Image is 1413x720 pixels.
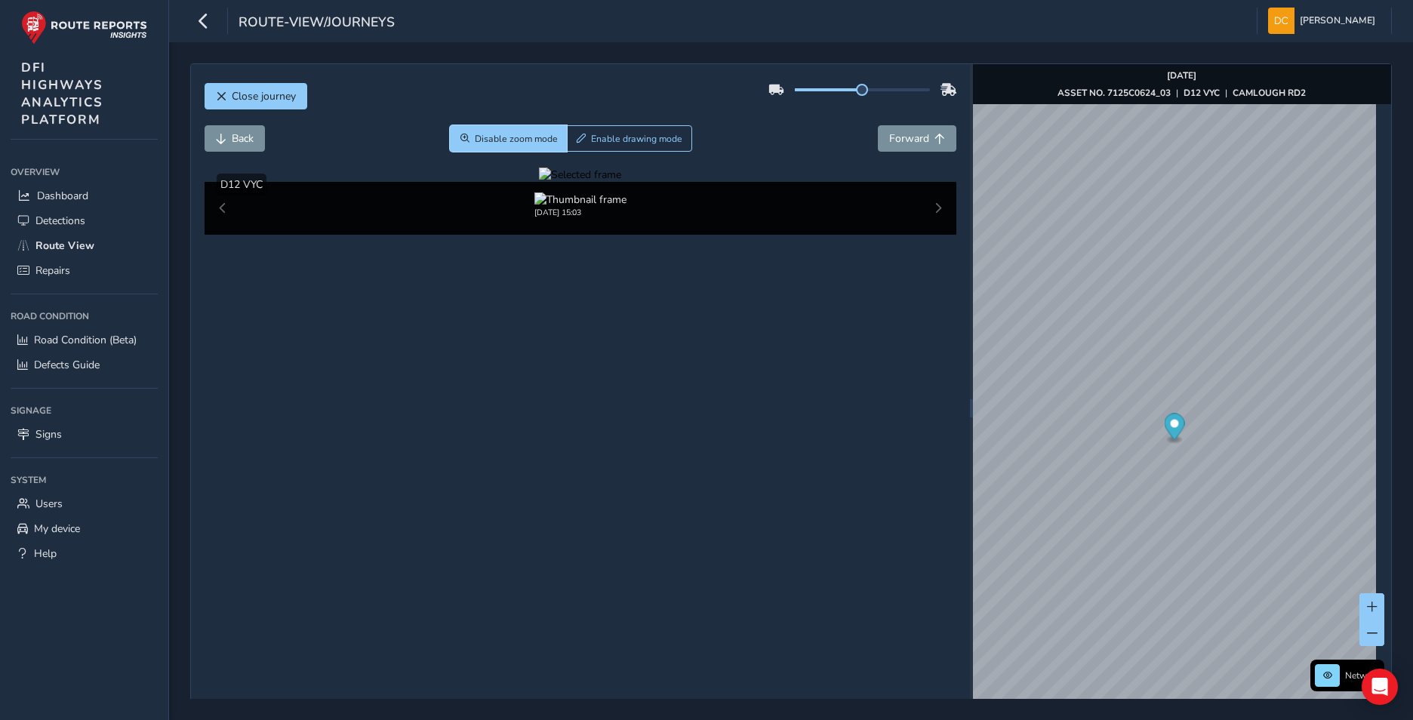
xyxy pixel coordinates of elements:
a: Users [11,491,158,516]
strong: ASSET NO. 7125C0624_03 [1057,87,1171,99]
a: Dashboard [11,183,158,208]
a: Road Condition (Beta) [11,328,158,352]
span: Users [35,497,63,511]
button: Draw [567,125,693,152]
div: Map marker [1164,414,1184,445]
span: Detections [35,214,85,228]
strong: D12 VYC [1184,87,1220,99]
a: Signs [11,422,158,447]
span: Road Condition (Beta) [34,333,137,347]
a: Route View [11,233,158,258]
span: Forward [889,131,929,146]
span: Repairs [35,263,70,278]
span: Route View [35,238,94,253]
button: [PERSON_NAME] [1268,8,1381,34]
div: Open Intercom Messenger [1362,669,1398,705]
span: My device [34,522,80,536]
span: Signs [35,427,62,442]
span: Enable drawing mode [591,133,682,145]
span: Disable zoom mode [475,133,558,145]
img: rr logo [21,11,147,45]
a: Help [11,541,158,566]
img: Thumbnail frame [534,192,626,207]
a: Defects Guide [11,352,158,377]
div: | | [1057,87,1306,99]
a: My device [11,516,158,541]
span: Close journey [232,89,296,103]
button: Zoom [450,125,567,152]
button: Back [205,125,265,152]
img: diamond-layout [1268,8,1294,34]
strong: [DATE] [1167,69,1196,82]
button: Close journey [205,83,307,109]
div: Signage [11,399,158,422]
span: Back [232,131,254,146]
a: Detections [11,208,158,233]
span: route-view/journeys [239,13,395,34]
span: Dashboard [37,189,88,203]
span: Network [1345,669,1380,682]
a: Repairs [11,258,158,283]
strong: CAMLOUGH RD2 [1233,87,1306,99]
div: Overview [11,161,158,183]
button: Forward [878,125,956,152]
span: Help [34,546,57,561]
span: Defects Guide [34,358,100,372]
span: [PERSON_NAME] [1300,8,1375,34]
span: D12 VYC [220,177,263,192]
div: Road Condition [11,305,158,328]
span: DFI HIGHWAYS ANALYTICS PLATFORM [21,59,103,128]
div: [DATE] 15:03 [534,207,626,218]
div: System [11,469,158,491]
